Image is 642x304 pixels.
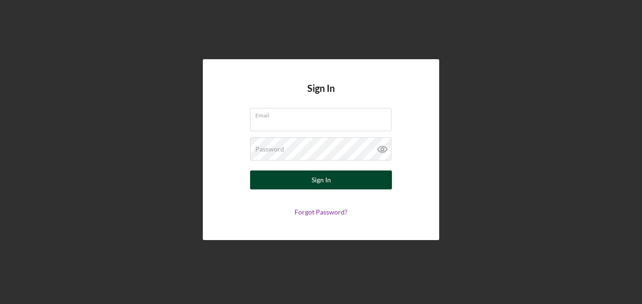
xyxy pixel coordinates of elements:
label: Email [255,108,391,119]
div: Sign In [312,170,331,189]
label: Password [255,145,284,153]
button: Sign In [250,170,392,189]
h4: Sign In [307,83,335,108]
a: Forgot Password? [295,208,347,216]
